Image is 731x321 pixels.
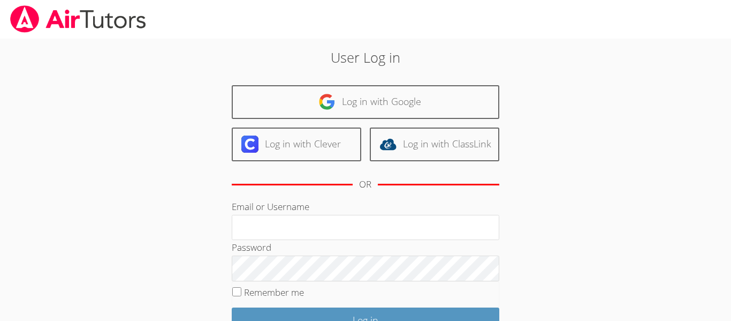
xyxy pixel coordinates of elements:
img: airtutors_banner-c4298cdbf04f3fff15de1276eac7730deb9818008684d7c2e4769d2f7ddbe033.png [9,5,147,33]
img: clever-logo-6eab21bc6e7a338710f1a6ff85c0baf02591cd810cc4098c63d3a4b26e2feb20.svg [241,136,258,153]
img: google-logo-50288ca7cdecda66e5e0955fdab243c47b7ad437acaf1139b6f446037453330a.svg [318,93,336,110]
a: Log in with Clever [232,128,361,161]
label: Email or Username [232,200,309,213]
h2: User Log in [168,47,563,68]
a: Log in with Google [232,85,499,119]
a: Log in with ClassLink [370,128,499,161]
div: OR [359,177,371,192]
label: Password [232,241,271,253]
img: classlink-logo-d6bb404cc1216ec64c9a2012d9dc4662098be43eaf13dc465df04b49fa7ab582.svg [379,136,397,153]
label: Remember me [244,286,304,298]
